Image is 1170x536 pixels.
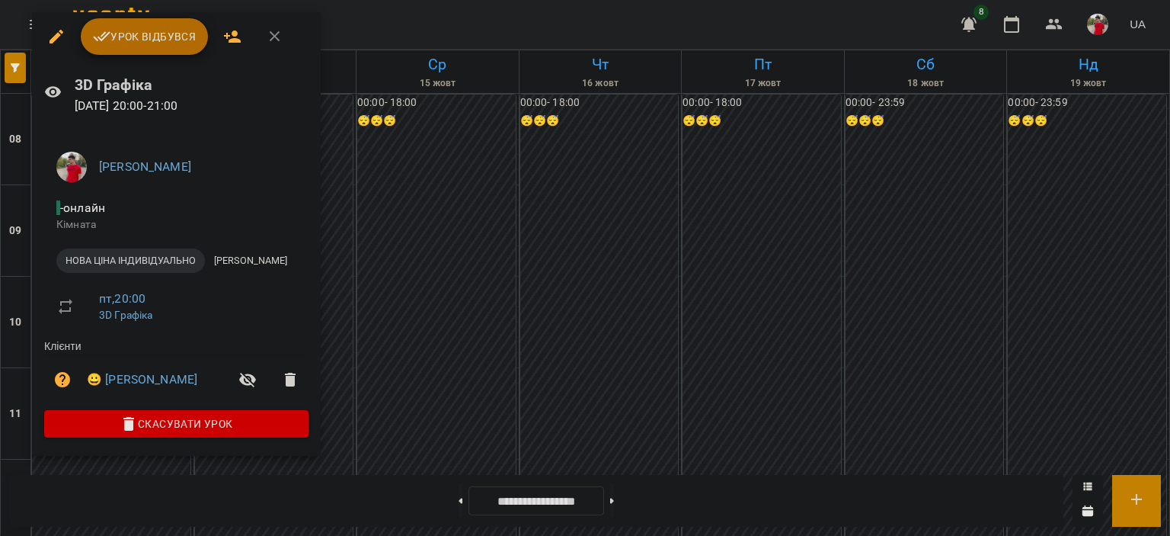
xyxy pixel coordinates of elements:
img: 54b6d9b4e6461886c974555cb82f3b73.jpg [56,152,87,182]
a: 3D Графіка [99,309,152,321]
span: Урок відбувся [93,27,197,46]
span: НОВА ЦІНА ІНДИВІДУАЛЬНО [56,254,205,268]
button: Візит ще не сплачено. Додати оплату? [44,361,81,398]
a: пт , 20:00 [99,291,145,306]
span: - онлайн [56,201,108,215]
h6: 3D Графіка [75,73,308,97]
button: Урок відбувся [81,18,209,55]
button: Скасувати Урок [44,410,308,438]
span: [PERSON_NAME] [205,254,296,268]
span: Скасувати Урок [56,415,296,433]
p: Кімната [56,217,296,233]
ul: Клієнти [44,339,308,410]
a: 😀 [PERSON_NAME] [87,371,197,389]
p: [DATE] 20:00 - 21:00 [75,97,308,115]
div: [PERSON_NAME] [205,249,296,273]
a: [PERSON_NAME] [99,159,191,174]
